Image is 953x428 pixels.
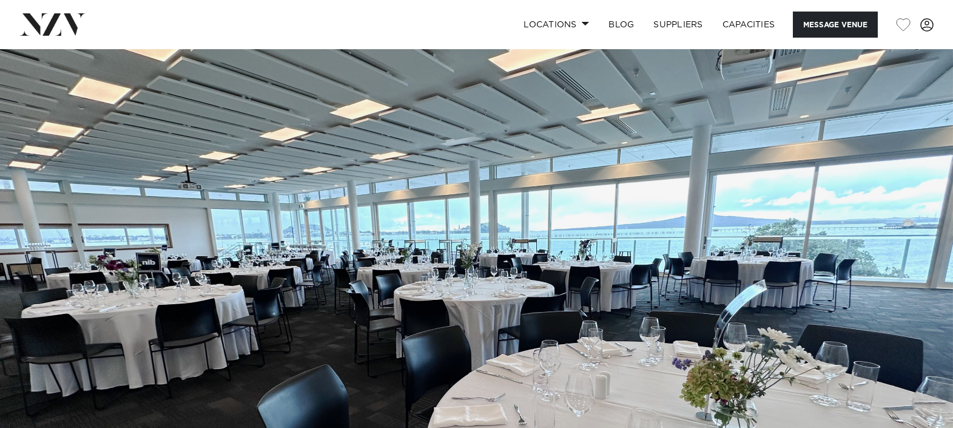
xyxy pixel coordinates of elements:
[514,12,599,38] a: Locations
[19,13,86,35] img: nzv-logo.png
[599,12,644,38] a: BLOG
[713,12,785,38] a: Capacities
[644,12,712,38] a: SUPPLIERS
[793,12,878,38] button: Message Venue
